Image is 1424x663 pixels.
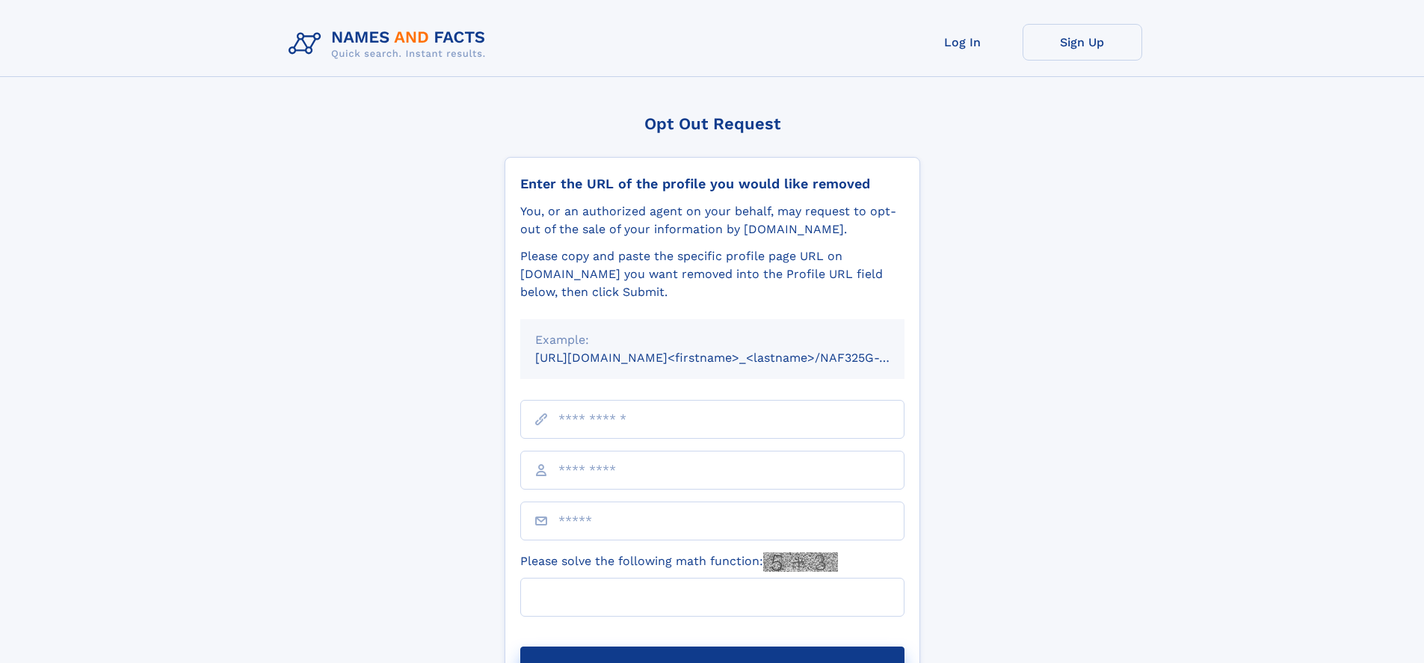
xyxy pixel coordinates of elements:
[520,203,904,238] div: You, or an authorized agent on your behalf, may request to opt-out of the sale of your informatio...
[903,24,1023,61] a: Log In
[283,24,498,64] img: Logo Names and Facts
[535,351,933,365] small: [URL][DOMAIN_NAME]<firstname>_<lastname>/NAF325G-xxxxxxxx
[520,247,904,301] div: Please copy and paste the specific profile page URL on [DOMAIN_NAME] you want removed into the Pr...
[535,331,890,349] div: Example:
[1023,24,1142,61] a: Sign Up
[520,552,838,572] label: Please solve the following math function:
[520,176,904,192] div: Enter the URL of the profile you would like removed
[505,114,920,133] div: Opt Out Request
